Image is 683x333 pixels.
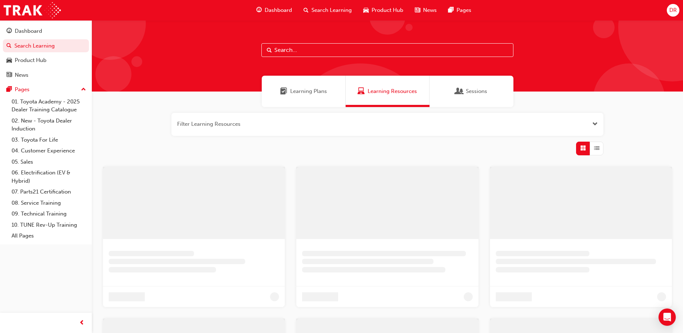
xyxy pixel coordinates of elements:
[267,46,272,54] span: Search
[298,3,358,18] a: search-iconSearch Learning
[466,87,487,96] span: Sessions
[448,6,454,15] span: pages-icon
[358,3,409,18] a: car-iconProduct Hub
[9,156,89,168] a: 05. Sales
[6,57,12,64] span: car-icon
[667,4,679,17] button: DR
[594,144,599,152] span: List
[669,6,677,14] span: DR
[3,83,89,96] button: Pages
[442,3,477,18] a: pages-iconPages
[15,85,30,94] div: Pages
[251,3,298,18] a: guage-iconDashboard
[290,87,327,96] span: Learning Plans
[9,197,89,209] a: 08. Service Training
[304,6,309,15] span: search-icon
[580,144,586,152] span: Grid
[265,6,292,14] span: Dashboard
[9,208,89,219] a: 09. Technical Training
[456,87,463,96] span: Sessions
[79,319,85,328] span: prev-icon
[3,68,89,82] a: News
[3,25,89,38] a: Dashboard
[4,2,61,18] img: Trak
[15,27,42,35] div: Dashboard
[256,6,262,15] span: guage-icon
[409,3,442,18] a: news-iconNews
[6,28,12,35] span: guage-icon
[6,86,12,93] span: pages-icon
[372,6,403,14] span: Product Hub
[423,6,437,14] span: News
[262,76,346,107] a: Learning PlansLearning Plans
[9,145,89,156] a: 04. Customer Experience
[592,120,598,128] button: Open the filter
[9,186,89,197] a: 07. Parts21 Certification
[9,219,89,231] a: 10. TUNE Rev-Up Training
[3,23,89,83] button: DashboardSearch LearningProduct HubNews
[9,96,89,115] a: 01. Toyota Academy - 2025 Dealer Training Catalogue
[415,6,420,15] span: news-icon
[15,71,28,79] div: News
[659,308,676,326] div: Open Intercom Messenger
[81,85,86,94] span: up-icon
[430,76,513,107] a: SessionsSessions
[3,54,89,67] a: Product Hub
[9,167,89,186] a: 06. Electrification (EV & Hybrid)
[9,134,89,146] a: 03. Toyota For Life
[457,6,471,14] span: Pages
[280,87,287,96] span: Learning Plans
[346,76,430,107] a: Learning ResourcesLearning Resources
[363,6,369,15] span: car-icon
[368,87,417,96] span: Learning Resources
[15,56,46,65] div: Product Hub
[358,87,365,96] span: Learning Resources
[261,43,513,57] input: Search...
[6,72,12,79] span: news-icon
[6,43,12,49] span: search-icon
[311,6,352,14] span: Search Learning
[3,39,89,53] a: Search Learning
[9,115,89,134] a: 02. New - Toyota Dealer Induction
[9,230,89,241] a: All Pages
